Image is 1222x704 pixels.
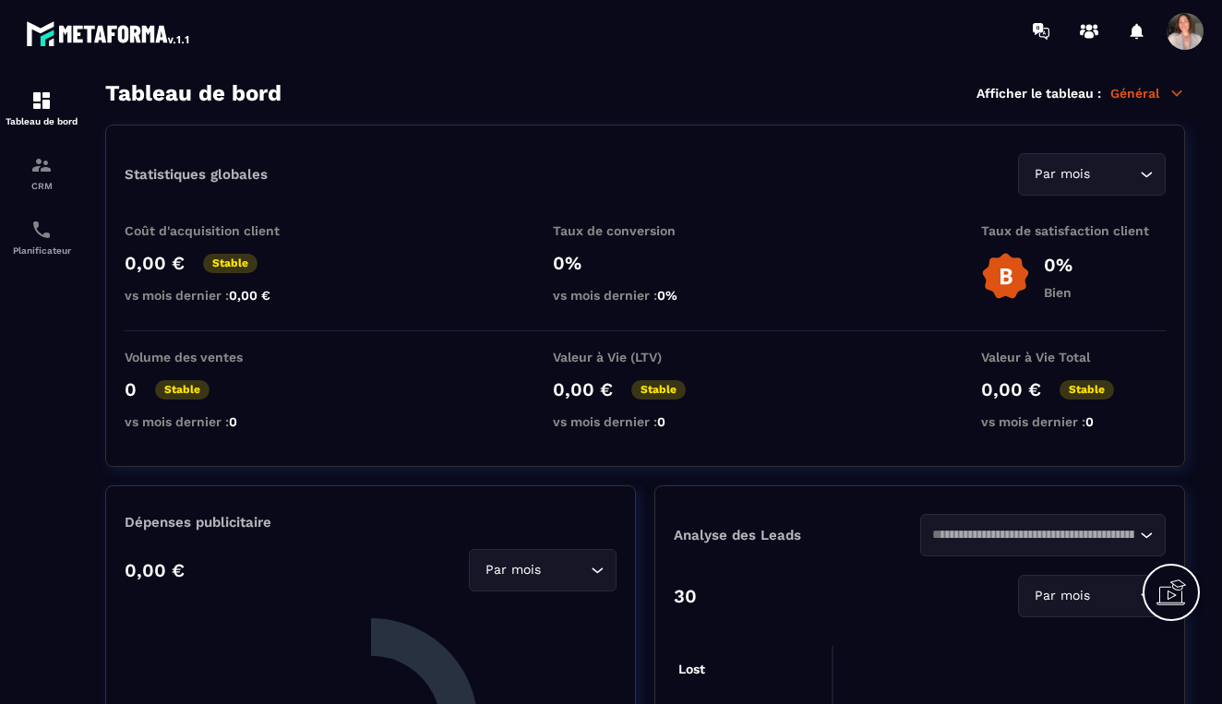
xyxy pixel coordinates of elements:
p: vs mois dernier : [981,414,1166,429]
tspan: Lost [678,662,705,676]
p: 0,00 € [125,559,185,581]
p: Stable [155,380,210,400]
span: Par mois [1030,164,1094,185]
p: vs mois dernier : [553,414,737,429]
p: Volume des ventes [125,350,309,364]
p: Bien [1044,285,1072,300]
p: Analyse des Leads [674,527,920,543]
p: vs mois dernier : [125,414,309,429]
p: Stable [631,380,686,400]
a: formationformationTableau de bord [5,76,78,140]
p: CRM [5,181,78,191]
p: vs mois dernier : [553,288,737,303]
div: Search for option [469,549,617,591]
a: schedulerschedulerPlanificateur [5,205,78,269]
p: Valeur à Vie (LTV) [553,350,737,364]
span: 0 [1085,414,1094,429]
h3: Tableau de bord [105,80,282,106]
div: Search for option [1018,575,1166,617]
p: Dépenses publicitaire [125,514,617,531]
p: 0,00 € [981,378,1041,400]
p: 0,00 € [553,378,613,400]
img: logo [26,17,192,50]
input: Search for option [545,560,586,580]
input: Search for option [1094,586,1135,606]
p: Afficher le tableau : [976,86,1101,101]
input: Search for option [932,525,1136,545]
p: Taux de conversion [553,223,737,238]
span: 0 [229,414,237,429]
div: Search for option [1018,153,1166,196]
p: Tableau de bord [5,116,78,126]
p: 0% [1044,254,1072,276]
p: Général [1110,85,1185,101]
p: Taux de satisfaction client [981,223,1166,238]
a: formationformationCRM [5,140,78,205]
div: Search for option [920,514,1167,556]
p: Stable [1060,380,1114,400]
p: Valeur à Vie Total [981,350,1166,364]
span: Par mois [1030,586,1094,606]
input: Search for option [1094,164,1135,185]
p: Coût d'acquisition client [125,223,309,238]
p: Stable [203,254,258,273]
img: scheduler [30,219,53,241]
p: 0 [125,378,137,400]
span: 0,00 € [229,288,270,303]
img: formation [30,154,53,176]
img: b-badge-o.b3b20ee6.svg [981,252,1030,301]
p: 0,00 € [125,252,185,274]
span: 0% [657,288,677,303]
span: 0 [657,414,665,429]
p: 30 [674,585,697,607]
p: 0% [553,252,737,274]
p: vs mois dernier : [125,288,309,303]
p: Statistiques globales [125,166,268,183]
img: formation [30,89,53,112]
p: Planificateur [5,245,78,256]
span: Par mois [481,560,545,580]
